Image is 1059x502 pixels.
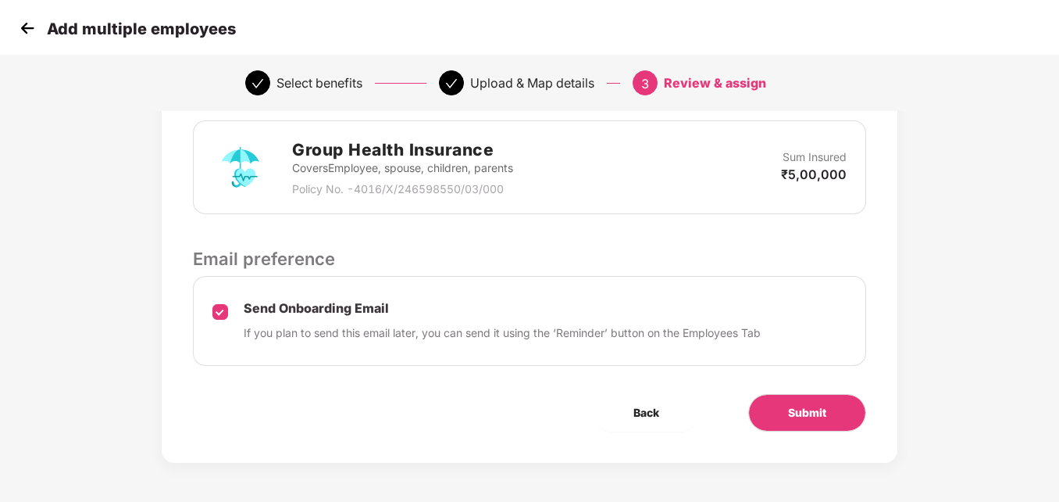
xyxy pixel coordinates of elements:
[594,394,698,432] button: Back
[664,70,766,95] div: Review & assign
[251,77,264,90] span: check
[16,16,39,40] img: svg+xml;base64,PHN2ZyB4bWxucz0iaHR0cDovL3d3dy53My5vcmcvMjAwMC9zdmciIHdpZHRoPSIzMCIgaGVpZ2h0PSIzMC...
[47,20,236,38] p: Add multiple employees
[193,246,866,272] p: Email preference
[292,137,513,163] h2: Group Health Insurance
[633,404,659,421] span: Back
[445,77,458,90] span: check
[212,139,269,195] img: svg+xml;base64,PHN2ZyB4bWxucz0iaHR0cDovL3d3dy53My5vcmcvMjAwMC9zdmciIHdpZHRoPSI3MiIgaGVpZ2h0PSI3Mi...
[470,70,594,95] div: Upload & Map details
[292,160,513,177] p: Covers Employee, spouse, children, parents
[781,166,847,183] p: ₹5,00,000
[788,404,826,421] span: Submit
[244,300,761,317] p: Send Onboarding Email
[641,76,649,91] span: 3
[244,325,761,342] p: If you plan to send this email later, you can send it using the ‘Reminder’ button on the Employee...
[748,394,866,432] button: Submit
[783,149,847,166] p: Sum Insured
[292,181,513,198] p: Policy No. - 4016/X/246598550/03/000
[276,70,362,95] div: Select benefits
